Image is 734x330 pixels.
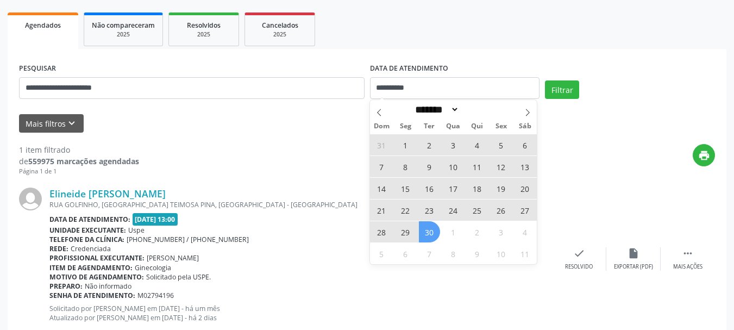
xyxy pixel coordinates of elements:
span: Setembro 6, 2025 [515,134,536,155]
span: Setembro 9, 2025 [419,156,440,177]
span: M02794196 [137,291,174,300]
span: Seg [393,123,417,130]
span: Credenciada [71,244,111,253]
span: Não informado [85,282,131,291]
strong: 559975 marcações agendadas [28,156,139,166]
span: Setembro 5, 2025 [491,134,512,155]
input: Year [459,104,495,115]
i:  [682,247,694,259]
span: Setembro 13, 2025 [515,156,536,177]
div: Página 1 de 1 [19,167,139,176]
i: insert_drive_file [628,247,639,259]
div: de [19,155,139,167]
b: Senha de atendimento: [49,291,135,300]
span: Setembro 25, 2025 [467,200,488,221]
span: Não compareceram [92,21,155,30]
span: Uspe [128,226,145,235]
span: Setembro 29, 2025 [395,221,416,242]
span: Sáb [513,123,537,130]
span: Setembro 12, 2025 [491,156,512,177]
b: Rede: [49,244,68,253]
span: Dom [370,123,394,130]
b: Profissional executante: [49,253,145,263]
label: DATA DE ATENDIMENTO [370,60,448,77]
span: Outubro 8, 2025 [443,243,464,264]
span: Outubro 9, 2025 [467,243,488,264]
span: Setembro 30, 2025 [419,221,440,242]
span: Agosto 31, 2025 [371,134,392,155]
span: Setembro 2, 2025 [419,134,440,155]
span: Setembro 17, 2025 [443,178,464,199]
span: Setembro 10, 2025 [443,156,464,177]
span: Setembro 8, 2025 [395,156,416,177]
span: Setembro 28, 2025 [371,221,392,242]
span: Setembro 19, 2025 [491,178,512,199]
span: Ginecologia [135,263,171,272]
span: Solicitado pela USPE. [146,272,211,282]
span: Setembro 4, 2025 [467,134,488,155]
span: Sex [489,123,513,130]
span: [PERSON_NAME] [147,253,199,263]
span: Outubro 3, 2025 [491,221,512,242]
i: check [573,247,585,259]
span: Setembro 22, 2025 [395,200,416,221]
span: Resolvidos [187,21,221,30]
span: Setembro 11, 2025 [467,156,488,177]
div: 2025 [92,30,155,39]
i: print [698,150,710,161]
div: 1 item filtrado [19,144,139,155]
span: Agendados [25,21,61,30]
span: Setembro 20, 2025 [515,178,536,199]
b: Data de atendimento: [49,215,130,224]
span: [DATE] 13:00 [133,213,178,226]
div: Resolvido [565,263,593,271]
span: Outubro 10, 2025 [491,243,512,264]
b: Unidade executante: [49,226,126,235]
span: Setembro 7, 2025 [371,156,392,177]
button: Filtrar [545,80,579,99]
span: Outubro 6, 2025 [395,243,416,264]
span: Setembro 18, 2025 [467,178,488,199]
img: img [19,188,42,210]
span: Setembro 21, 2025 [371,200,392,221]
span: Ter [417,123,441,130]
span: Setembro 23, 2025 [419,200,440,221]
span: Outubro 4, 2025 [515,221,536,242]
div: 2025 [177,30,231,39]
span: Outubro 5, 2025 [371,243,392,264]
span: Outubro 1, 2025 [443,221,464,242]
span: Setembro 24, 2025 [443,200,464,221]
span: Cancelados [262,21,298,30]
span: Setembro 26, 2025 [491,200,512,221]
div: Mais ações [673,263,702,271]
span: Setembro 15, 2025 [395,178,416,199]
span: Outubro 7, 2025 [419,243,440,264]
p: Solicitado por [PERSON_NAME] em [DATE] - há um mês Atualizado por [PERSON_NAME] em [DATE] - há 2 ... [49,304,552,322]
label: PESQUISAR [19,60,56,77]
span: Setembro 27, 2025 [515,200,536,221]
b: Motivo de agendamento: [49,272,144,282]
span: Outubro 2, 2025 [467,221,488,242]
button: Mais filtroskeyboard_arrow_down [19,114,84,133]
span: Setembro 3, 2025 [443,134,464,155]
b: Item de agendamento: [49,263,133,272]
div: Exportar (PDF) [614,263,653,271]
b: Telefone da clínica: [49,235,124,244]
span: Setembro 1, 2025 [395,134,416,155]
span: Setembro 16, 2025 [419,178,440,199]
span: [PHONE_NUMBER] / [PHONE_NUMBER] [127,235,249,244]
span: Outubro 11, 2025 [515,243,536,264]
span: Setembro 14, 2025 [371,178,392,199]
button: print [693,144,715,166]
b: Preparo: [49,282,83,291]
i: keyboard_arrow_down [66,117,78,129]
div: 2025 [253,30,307,39]
span: Qui [465,123,489,130]
span: Qua [441,123,465,130]
div: RUA GOLFINHO, [GEOGRAPHIC_DATA] TEIMOSA PINA, [GEOGRAPHIC_DATA] - [GEOGRAPHIC_DATA] [49,200,552,209]
select: Month [412,104,460,115]
a: Elineide [PERSON_NAME] [49,188,166,200]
